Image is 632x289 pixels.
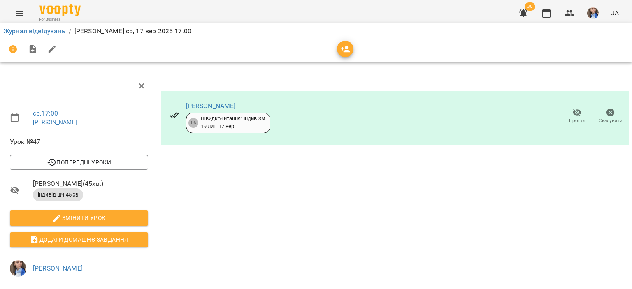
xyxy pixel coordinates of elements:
img: Voopty Logo [39,4,81,16]
span: UA [610,9,619,17]
button: Скасувати [594,105,627,128]
span: [PERSON_NAME] ( 45 хв. ) [33,179,148,189]
a: [PERSON_NAME] [33,264,83,272]
button: UA [607,5,622,21]
img: 727e98639bf378bfedd43b4b44319584.jpeg [587,7,599,19]
button: Menu [10,3,30,23]
img: 727e98639bf378bfedd43b4b44319584.jpeg [10,260,26,277]
nav: breadcrumb [3,26,629,36]
span: Урок №47 [10,137,148,147]
span: Додати домашнє завдання [16,235,142,245]
a: [PERSON_NAME] [186,102,236,110]
div: 16 [188,118,198,128]
span: 30 [525,2,535,11]
span: Змінити урок [16,213,142,223]
div: Швидкочитання: Індив 3м 19 лип - 17 вер [201,115,265,130]
button: Додати домашнє завдання [10,232,148,247]
button: Попередні уроки [10,155,148,170]
span: індивід шч 45 хв [33,191,83,199]
span: Попередні уроки [16,157,142,167]
p: [PERSON_NAME] ср, 17 вер 2025 17:00 [74,26,191,36]
a: [PERSON_NAME] [33,119,77,125]
li: / [69,26,71,36]
a: ср , 17:00 [33,109,58,117]
span: For Business [39,17,81,22]
button: Прогул [560,105,594,128]
span: Прогул [569,117,586,124]
a: Журнал відвідувань [3,27,65,35]
span: Скасувати [599,117,623,124]
button: Змінити урок [10,210,148,225]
